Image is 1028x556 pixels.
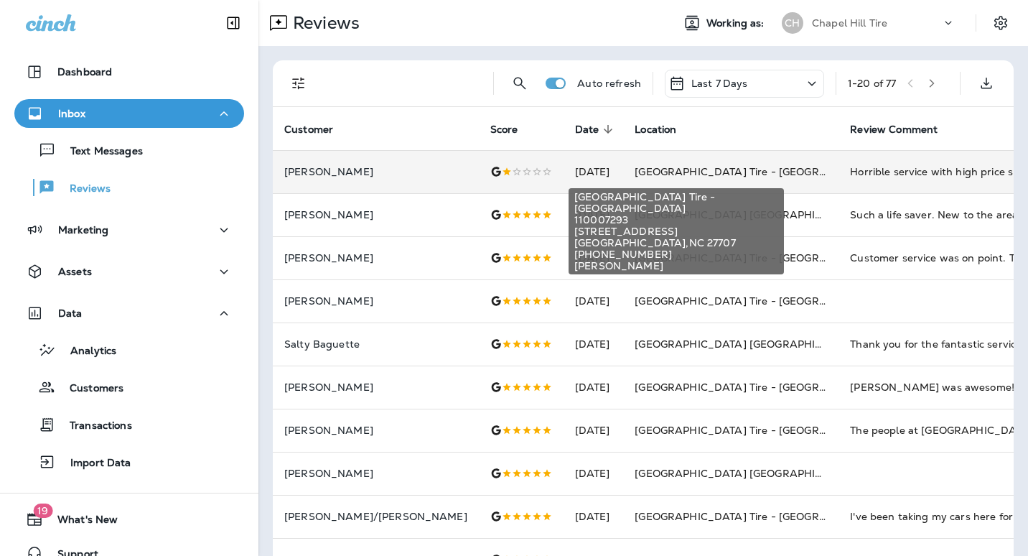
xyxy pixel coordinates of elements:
span: [PERSON_NAME] [574,260,778,272]
p: [PERSON_NAME] [284,425,467,436]
button: Customers [14,372,244,402]
button: Data [14,299,244,328]
p: Last 7 Days [691,78,748,89]
td: [DATE] [564,279,624,323]
span: [GEOGRAPHIC_DATA] [GEOGRAPHIC_DATA] [635,338,861,351]
div: 1 - 20 of 77 [848,78,896,89]
td: [DATE] [564,236,624,279]
p: Customers [55,382,123,396]
button: Transactions [14,409,244,440]
td: [DATE] [564,193,624,236]
p: [PERSON_NAME] [284,252,467,264]
span: Date [575,123,618,136]
span: What's New [43,514,118,531]
button: Inbox [14,99,244,128]
span: Customer [284,124,333,136]
td: [DATE] [564,366,624,409]
p: [PERSON_NAME] [284,209,467,221]
button: Dashboard [14,57,244,86]
td: [DATE] [564,150,624,193]
td: [DATE] [564,452,624,495]
p: Chapel Hill Tire [812,17,887,29]
span: Date [575,124,599,136]
span: Review Comment [850,124,938,136]
button: Marketing [14,216,244,244]
span: Score [490,123,537,136]
p: [PERSON_NAME] [284,166,467,177]
span: Score [490,124,518,136]
span: Review Comment [850,123,956,136]
span: Location [635,124,676,136]
span: 110007293 [574,214,778,226]
p: Marketing [58,224,108,236]
p: Inbox [58,108,85,119]
span: [GEOGRAPHIC_DATA] [GEOGRAPHIC_DATA][PERSON_NAME] [635,467,950,480]
span: [GEOGRAPHIC_DATA] Tire - [GEOGRAPHIC_DATA]. [635,295,893,307]
button: Reviews [14,172,244,203]
button: Export as CSV [972,69,1001,98]
td: [DATE] [564,495,624,538]
button: Settings [988,10,1014,36]
p: Reviews [287,12,360,34]
p: Text Messages [56,145,143,159]
p: Analytics [56,345,116,358]
span: 19 [33,504,52,518]
button: 19What's New [14,505,244,534]
p: [PERSON_NAME] [284,381,467,393]
span: [PHONE_NUMBER] [574,249,778,260]
button: Import Data [14,447,244,477]
span: [GEOGRAPHIC_DATA] Tire - [GEOGRAPHIC_DATA] [635,165,890,178]
button: Text Messages [14,135,244,165]
p: Salty Baguette [284,338,467,350]
button: Analytics [14,335,244,365]
p: Assets [58,266,92,277]
p: Auto refresh [577,78,641,89]
span: [GEOGRAPHIC_DATA] Tire - [GEOGRAPHIC_DATA] [635,424,890,437]
button: Search Reviews [505,69,534,98]
span: [GEOGRAPHIC_DATA] , NC 27707 [574,237,778,249]
p: Import Data [56,457,131,471]
span: Customer [284,123,352,136]
p: Transactions [55,420,132,433]
span: [GEOGRAPHIC_DATA] Tire - [GEOGRAPHIC_DATA] [574,191,778,214]
p: [PERSON_NAME] [284,468,467,479]
button: Collapse Sidebar [213,9,253,37]
p: [PERSON_NAME]/[PERSON_NAME] [284,511,467,522]
td: [DATE] [564,323,624,366]
button: Filters [284,69,313,98]
span: Working as: [706,17,767,29]
td: [DATE] [564,409,624,452]
span: [GEOGRAPHIC_DATA] Tire - [GEOGRAPHIC_DATA]. [635,381,893,394]
button: Assets [14,257,244,286]
div: CH [782,12,803,34]
p: [PERSON_NAME] [284,295,467,307]
span: [STREET_ADDRESS] [574,226,778,237]
span: Location [635,123,695,136]
p: Dashboard [57,66,112,78]
p: Data [58,307,83,319]
p: Reviews [55,182,111,196]
span: [GEOGRAPHIC_DATA] Tire - [GEOGRAPHIC_DATA] [635,510,890,523]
